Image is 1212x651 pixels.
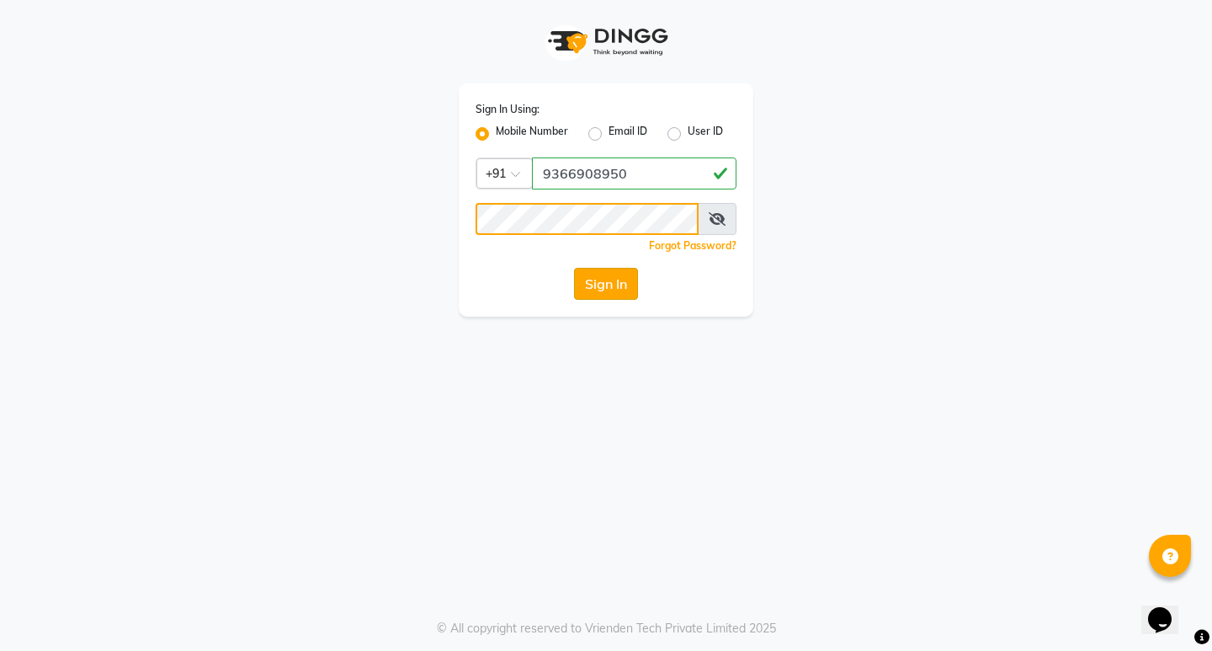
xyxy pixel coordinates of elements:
label: User ID [688,124,723,144]
button: Sign In [574,268,638,300]
label: Mobile Number [496,124,568,144]
img: logo1.svg [539,17,673,67]
label: Sign In Using: [476,102,540,117]
input: Username [476,203,699,235]
a: Forgot Password? [649,239,736,252]
iframe: chat widget [1141,584,1195,634]
label: Email ID [609,124,647,144]
input: Username [532,157,736,189]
